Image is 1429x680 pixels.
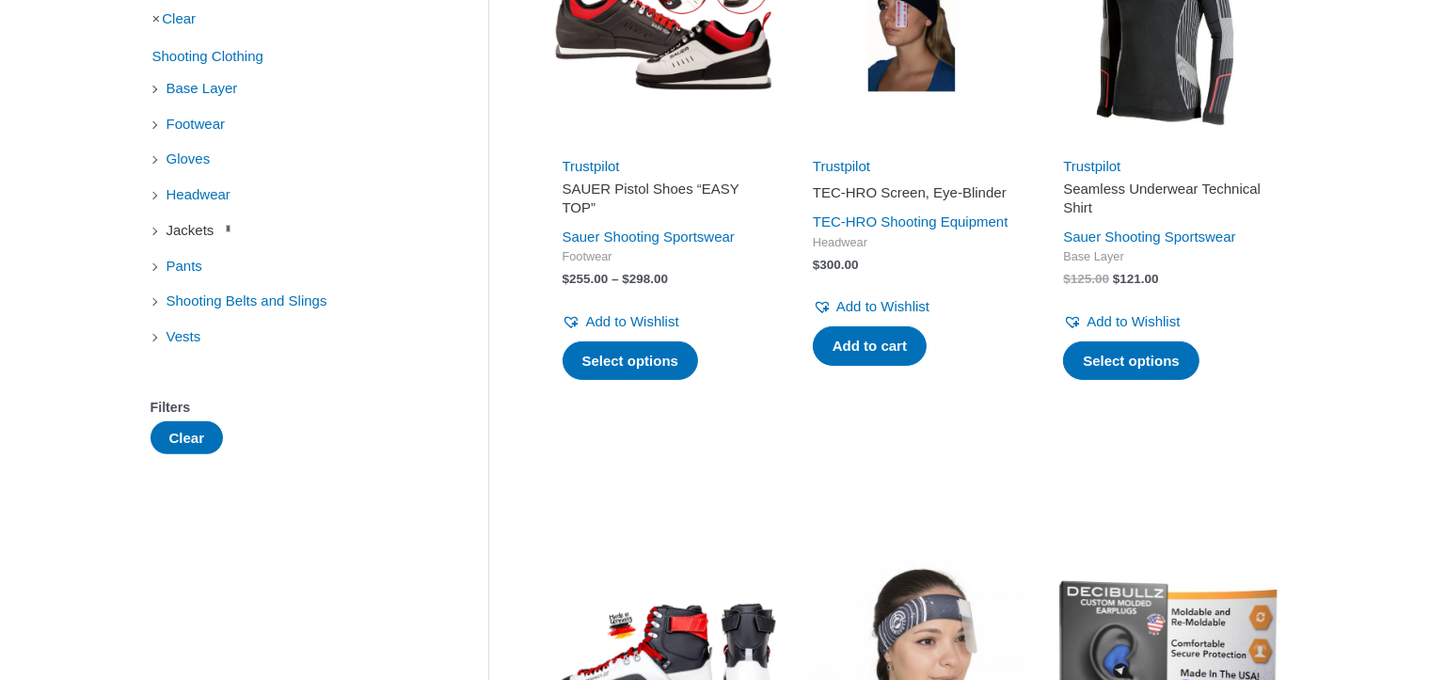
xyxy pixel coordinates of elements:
[836,298,929,314] span: Add to Wishlist
[813,183,1010,202] h2: TEC-HRO Screen, Eye-Blinder
[563,341,699,381] a: Select options for “SAUER Pistol Shoes "EASY TOP"”
[1063,341,1199,381] a: Select options for “Seamless Underwear Technical Shirt”
[813,158,870,174] a: Trustpilot
[1063,229,1235,245] a: Sauer Shooting Sportswear
[151,40,265,72] span: Shooting Clothing
[151,394,432,421] div: Filters
[563,272,570,286] span: $
[563,180,760,224] a: SAUER Pistol Shoes “EASY TOP”
[165,179,232,211] span: Headwear
[165,108,228,140] span: Footwear
[1063,272,1071,286] span: $
[165,321,203,353] span: Vests
[586,313,679,329] span: Add to Wishlist
[563,158,620,174] a: Trustpilot
[563,229,735,245] a: Sauer Shooting Sportswear
[1113,272,1120,286] span: $
[1063,158,1120,174] a: Trustpilot
[611,272,619,286] span: –
[813,326,927,366] a: Add to cart: “TEC-HRO Screen, Eye-Blinder”
[165,214,216,246] span: Jackets
[151,421,224,454] button: Clear
[165,72,240,104] span: Base Layer
[813,258,820,272] span: $
[563,308,679,335] a: Add to Wishlist
[165,292,329,308] a: Shooting Belts and Slings
[165,185,232,201] a: Headwear
[165,250,204,282] span: Pants
[813,235,1010,251] span: Headwear
[1113,272,1159,286] bdi: 121.00
[165,79,240,95] a: Base Layer
[1063,180,1261,216] h2: Seamless Underwear Technical Shirt
[622,272,629,286] span: $
[813,213,1008,229] a: TEC-HRO Shooting Equipment
[813,183,1010,209] a: TEC-HRO Screen, Eye-Blinder
[151,47,265,63] a: Shooting Clothing
[165,327,203,343] a: Vests
[563,272,609,286] bdi: 255.00
[165,115,228,131] a: Footwear
[162,10,196,26] a: Clear
[165,150,213,166] a: Gloves
[165,257,204,273] a: Pants
[165,221,239,237] a: Jackets
[563,180,760,216] h2: SAUER Pistol Shoes “EASY TOP”
[813,293,929,320] a: Add to Wishlist
[563,249,760,265] span: Footwear
[1063,180,1261,224] a: Seamless Underwear Technical Shirt
[1063,308,1180,335] a: Add to Wishlist
[165,143,213,175] span: Gloves
[813,258,859,272] bdi: 300.00
[1063,249,1261,265] span: Base Layer
[1063,272,1109,286] bdi: 125.00
[622,272,668,286] bdi: 298.00
[1087,313,1180,329] span: Add to Wishlist
[165,285,329,317] span: Shooting Belts and Slings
